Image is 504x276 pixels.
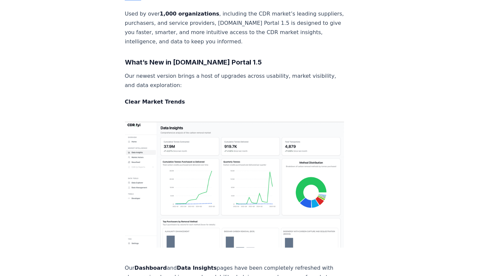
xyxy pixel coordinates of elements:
strong: Data Insights [177,265,217,271]
p: Our newest version brings a host of upgrades across usability, market visibility, and data explor... [125,71,344,90]
strong: What’s New in [DOMAIN_NAME] Portal 1.5 [125,58,262,66]
strong: 1,000 organizations [160,11,219,17]
p: Used by over , including the CDR market’s leading suppliers, purchasers, and service providers, [... [125,9,344,46]
strong: Dashboard [135,265,167,271]
img: blog post image [125,122,344,248]
strong: Clear Market Trends [125,99,185,105]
